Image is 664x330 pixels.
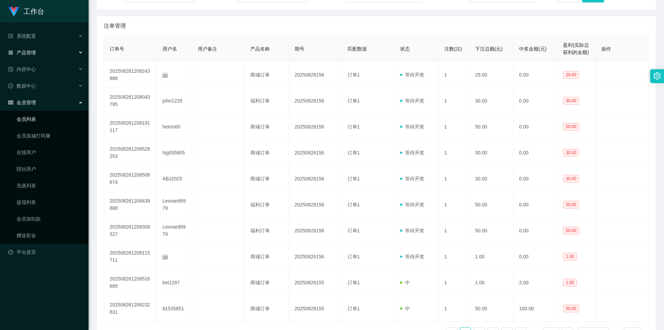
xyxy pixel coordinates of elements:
[439,166,470,192] td: 1
[563,305,579,312] span: 50.00
[439,270,470,296] td: 1
[289,88,342,114] td: 20250826156
[157,166,192,192] td: ABJ2025
[348,280,360,285] span: 订单1
[470,88,514,114] td: 30.00
[563,175,579,182] span: 30.00
[245,244,289,270] td: 商城订单
[104,166,157,192] td: 202508261208506674
[348,98,360,104] span: 订单1
[470,270,514,296] td: 1.00
[8,7,19,17] img: logo.9652507e.png
[17,162,83,176] a: 陪玩用户
[104,296,157,322] td: 202508261208232631
[157,218,192,244] td: Leonard6979
[348,254,360,259] span: 订单1
[348,46,367,52] span: 匹配数据
[400,254,424,259] span: 等待开奖
[653,72,661,80] i: 图标: setting
[289,166,342,192] td: 20250826156
[400,150,424,155] span: 等待开奖
[563,71,579,79] span: 29.00
[289,62,342,88] td: 20250826156
[17,212,83,226] a: 会员加扣款
[514,166,557,192] td: 0.00
[104,218,157,244] td: 202508261208306527
[245,296,289,322] td: 商城订单
[470,192,514,218] td: 50.00
[601,46,611,52] span: 操作
[8,100,13,105] i: 图标: table
[157,244,192,270] td: jjjjj
[563,253,577,260] span: 1.00
[563,97,579,105] span: 30.00
[563,149,579,157] span: 30.00
[104,114,157,140] td: 202508261208191117
[514,140,557,166] td: 0.00
[514,114,557,140] td: 0.00
[470,62,514,88] td: 29.00
[400,228,424,233] span: 等待开奖
[17,112,83,126] a: 会员列表
[104,270,157,296] td: 202508261208516685
[514,270,557,296] td: 2.00
[157,296,192,322] td: 81535851
[348,176,360,181] span: 订单1
[295,46,304,52] span: 期号
[17,179,83,193] a: 充值列表
[348,150,360,155] span: 订单1
[348,124,360,130] span: 订单1
[163,46,177,52] span: 用户名
[289,192,342,218] td: 20250826156
[104,62,157,88] td: 202508261208243888
[245,88,289,114] td: 福利订单
[514,88,557,114] td: 0.00
[104,192,157,218] td: 202508261208439888
[8,33,36,39] span: 系统配置
[8,67,13,72] i: 图标: profile
[289,296,342,322] td: 20250826155
[514,62,557,88] td: 0.00
[245,114,289,140] td: 商城订单
[348,306,360,311] span: 订单1
[289,140,342,166] td: 20250826156
[289,218,342,244] td: 20250826156
[104,88,157,114] td: 202508261208043795
[400,72,424,78] span: 等待开奖
[439,192,470,218] td: 1
[439,88,470,114] td: 1
[439,296,470,322] td: 1
[439,114,470,140] td: 1
[514,192,557,218] td: 0.00
[400,280,410,285] span: 中
[400,306,410,311] span: 中
[439,140,470,166] td: 1
[17,145,83,159] a: 在线用户
[104,22,126,30] span: 注单管理
[563,123,579,131] span: 50.00
[400,98,424,104] span: 等待开奖
[198,46,217,52] span: 用户备注
[470,296,514,322] td: 50.00
[444,46,462,52] span: 注数(注)
[514,218,557,244] td: 0.00
[104,140,157,166] td: 202508261208528253
[475,46,502,52] span: 下注总额(元)
[289,270,342,296] td: 20250826155
[470,114,514,140] td: 50.00
[563,279,577,286] span: 1.00
[245,192,289,218] td: 福利订单
[348,228,360,233] span: 订单1
[400,124,424,130] span: 等待开奖
[519,46,546,52] span: 中奖金额(元)
[439,244,470,270] td: 1
[245,62,289,88] td: 商城订单
[8,100,36,105] span: 会员管理
[157,88,192,114] td: john1226
[17,129,83,143] a: 会员加减打码量
[250,46,270,52] span: 产品名称
[470,140,514,166] td: 30.00
[245,166,289,192] td: 商城订单
[8,34,13,38] i: 图标: form
[8,66,36,72] span: 内容中心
